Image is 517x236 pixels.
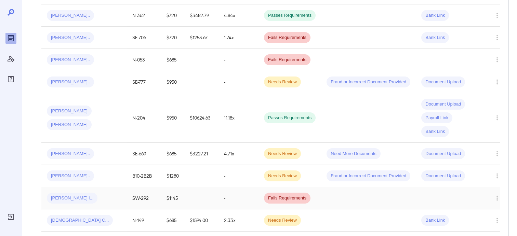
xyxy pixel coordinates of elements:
[421,115,452,121] span: Payroll Link
[492,77,503,87] button: Row Actions
[421,34,449,41] span: Bank Link
[218,165,258,187] td: -
[327,173,410,179] span: Fraud or Incorrect Document Provided
[184,93,218,143] td: $10624.63
[127,71,161,93] td: SE-777
[421,217,449,224] span: Bank Link
[218,27,258,49] td: 1.74x
[421,12,449,19] span: Bank Link
[47,122,92,128] span: [PERSON_NAME]
[264,79,301,85] span: Needs Review
[127,187,161,209] td: SW-292
[421,79,465,85] span: Document Upload
[47,12,94,19] span: [PERSON_NAME]..
[218,71,258,93] td: -
[218,93,258,143] td: 11.18x
[161,143,184,165] td: $685
[264,12,316,19] span: Passes Requirements
[47,217,113,224] span: [DEMOGRAPHIC_DATA] C...
[47,57,94,63] span: [PERSON_NAME]..
[184,27,218,49] td: $1253.67
[264,115,316,121] span: Passes Requirements
[421,101,465,108] span: Document Upload
[218,49,258,71] td: -
[47,173,94,179] span: [PERSON_NAME]..
[47,79,94,85] span: [PERSON_NAME]..
[161,209,184,232] td: $685
[5,33,16,44] div: Reports
[127,27,161,49] td: SE-706
[492,54,503,65] button: Row Actions
[327,151,381,157] span: Need More Documents
[161,4,184,27] td: $720
[492,193,503,204] button: Row Actions
[421,128,449,135] span: Bank Link
[492,10,503,21] button: Row Actions
[127,209,161,232] td: N-149
[264,34,310,41] span: Fails Requirements
[184,143,218,165] td: $3227.21
[218,143,258,165] td: 4.71x
[492,32,503,43] button: Row Actions
[127,4,161,27] td: N-362
[218,187,258,209] td: -
[421,173,465,179] span: Document Upload
[161,49,184,71] td: $685
[327,79,410,85] span: Fraud or Incorrect Document Provided
[161,71,184,93] td: $950
[264,57,310,63] span: Fails Requirements
[184,4,218,27] td: $3482.79
[264,195,310,202] span: Fails Requirements
[264,151,301,157] span: Needs Review
[492,170,503,181] button: Row Actions
[5,74,16,85] div: FAQ
[492,215,503,226] button: Row Actions
[218,4,258,27] td: 4.84x
[127,143,161,165] td: SE-669
[47,151,94,157] span: [PERSON_NAME]..
[161,27,184,49] td: $720
[127,93,161,143] td: N-204
[161,187,184,209] td: $1145
[421,151,465,157] span: Document Upload
[5,211,16,222] div: Log Out
[492,112,503,123] button: Row Actions
[161,93,184,143] td: $950
[492,148,503,159] button: Row Actions
[47,195,97,202] span: [PERSON_NAME] l...
[218,209,258,232] td: 2.33x
[127,165,161,187] td: B10-2B2B
[47,34,94,41] span: [PERSON_NAME]..
[161,165,184,187] td: $1280
[264,173,301,179] span: Needs Review
[5,53,16,64] div: Manage Users
[127,49,161,71] td: N-053
[264,217,301,224] span: Needs Review
[47,108,92,114] span: [PERSON_NAME]
[184,209,218,232] td: $1594.00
